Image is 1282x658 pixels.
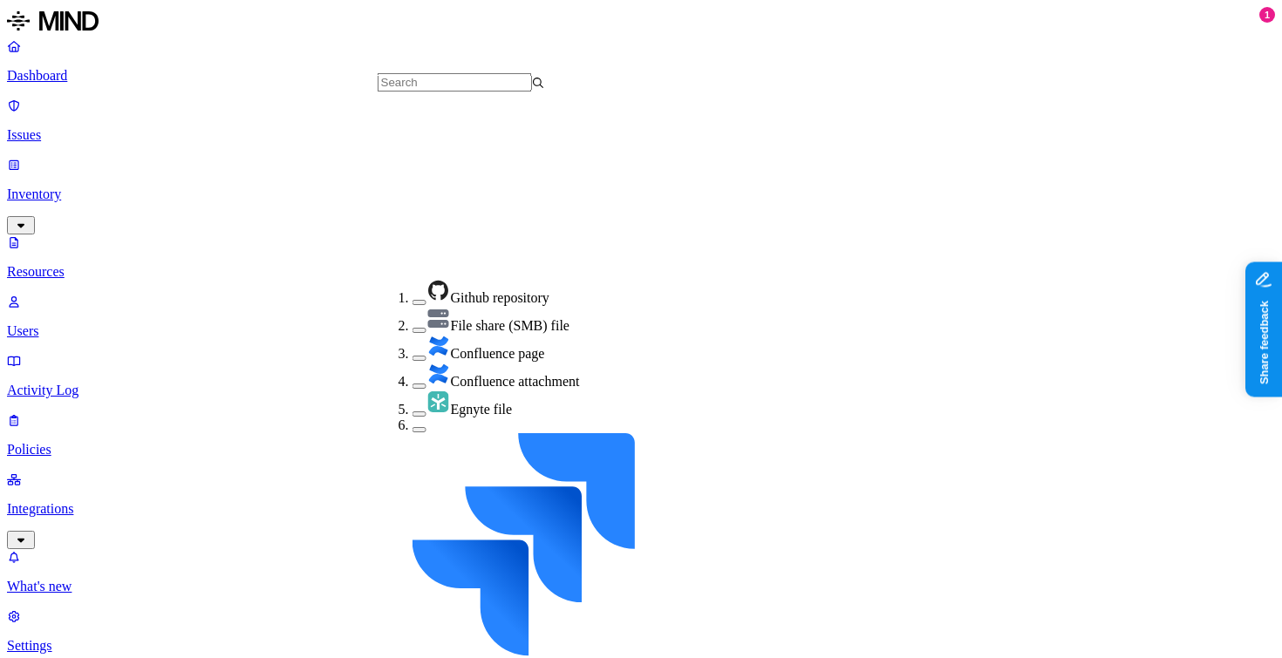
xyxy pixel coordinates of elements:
[7,412,1275,458] a: Policies
[7,157,1275,232] a: Inventory
[451,402,513,417] span: Egnyte file
[426,334,451,358] img: confluence.svg
[7,608,1275,654] a: Settings
[7,471,1275,546] a: Integrations
[426,362,451,386] img: confluence.svg
[1245,261,1282,397] iframe: Marker.io feedback button
[7,7,1275,38] a: MIND
[7,353,1275,398] a: Activity Log
[7,294,1275,339] a: Users
[426,278,451,302] img: github.svg
[378,73,532,92] input: Search
[1259,7,1275,23] div: 1
[7,7,99,35] img: MIND
[7,323,1275,339] p: Users
[7,549,1275,594] a: What's new
[7,264,1275,280] p: Resources
[451,346,545,361] span: Confluence page
[7,98,1275,143] a: Issues
[413,433,636,656] img: jira.svg
[426,390,451,414] img: egnyte.svg
[7,68,1275,84] p: Dashboard
[7,234,1275,280] a: Resources
[451,290,549,305] span: Github repository
[7,38,1275,84] a: Dashboard
[451,318,569,333] span: File share (SMB) file
[7,127,1275,143] p: Issues
[7,638,1275,654] p: Settings
[7,579,1275,594] p: What's new
[451,374,580,389] span: Confluence attachment
[7,501,1275,517] p: Integrations
[426,306,451,330] img: fileshare-resource.svg
[7,187,1275,202] p: Inventory
[7,383,1275,398] p: Activity Log
[7,442,1275,458] p: Policies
